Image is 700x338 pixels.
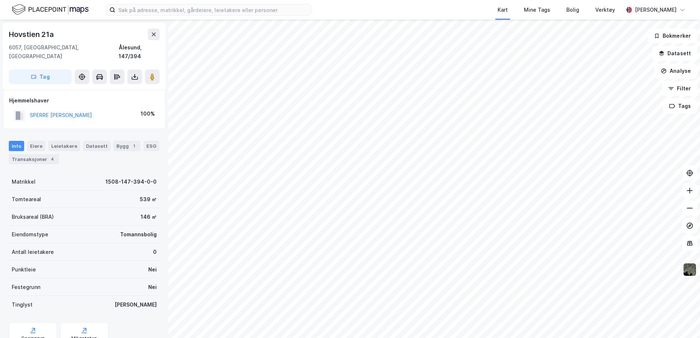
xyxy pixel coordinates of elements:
button: Bokmerker [648,29,697,43]
div: Mine Tags [524,5,550,14]
div: 539 ㎡ [140,195,157,204]
div: Info [9,141,24,151]
div: Nei [148,283,157,292]
div: Eiere [27,141,45,151]
img: 9k= [683,263,697,277]
input: Søk på adresse, matrikkel, gårdeiere, leietakere eller personer [115,4,311,15]
div: Datasett [83,141,111,151]
div: Hjemmelshaver [9,96,159,105]
div: Nei [148,265,157,274]
div: Ålesund, 147/394 [119,43,160,61]
div: Matrikkel [12,177,36,186]
div: 1 [130,142,138,150]
div: 4 [49,155,56,163]
div: 146 ㎡ [141,213,157,221]
div: [PERSON_NAME] [635,5,677,14]
div: Tomteareal [12,195,41,204]
div: Eiendomstype [12,230,48,239]
div: Verktøy [595,5,615,14]
div: Transaksjoner [9,154,59,164]
button: Tag [9,70,72,84]
div: Leietakere [48,141,80,151]
div: 100% [141,109,155,118]
div: Festegrunn [12,283,40,292]
div: Tinglyst [12,300,33,309]
iframe: Chat Widget [663,303,700,338]
div: Antall leietakere [12,248,54,256]
img: logo.f888ab2527a4732fd821a326f86c7f29.svg [12,3,89,16]
div: Tomannsbolig [120,230,157,239]
div: Punktleie [12,265,36,274]
div: Kart [498,5,508,14]
button: Analyse [655,64,697,78]
div: 1508-147-394-0-0 [105,177,157,186]
div: [PERSON_NAME] [115,300,157,309]
div: 6057, [GEOGRAPHIC_DATA], [GEOGRAPHIC_DATA] [9,43,119,61]
div: Bygg [113,141,141,151]
div: ESG [144,141,159,151]
div: Hovstien 21a [9,29,55,40]
button: Tags [663,99,697,113]
div: Kontrollprogram for chat [663,303,700,338]
div: Bolig [566,5,579,14]
div: Bruksareal (BRA) [12,213,54,221]
div: 0 [153,248,157,256]
button: Datasett [652,46,697,61]
button: Filter [662,81,697,96]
